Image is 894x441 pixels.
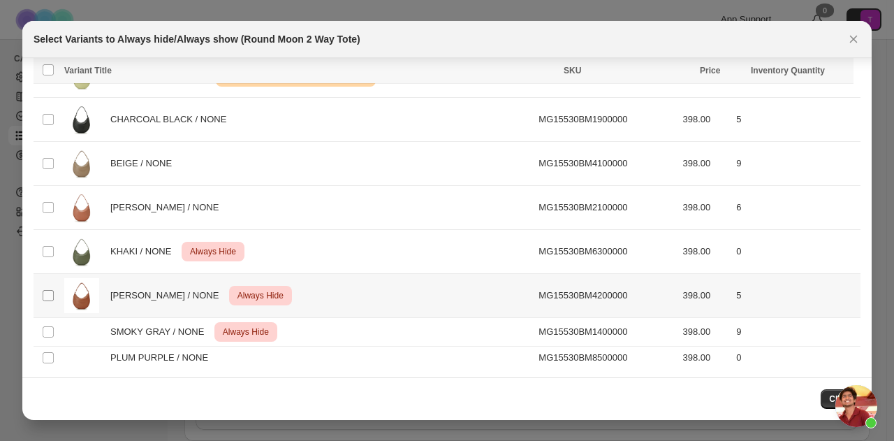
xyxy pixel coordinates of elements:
td: 6 [732,186,860,230]
span: PLUM PURPLE / NONE [110,351,216,365]
td: 398.00 [679,186,733,230]
span: Price [700,66,720,75]
td: 0 [732,347,860,370]
span: SMOKY GRAY / NONE [110,325,212,339]
td: 398.00 [679,274,733,318]
span: KHAKI / NONE [110,245,179,259]
span: Inventory Quantity [751,66,825,75]
td: 5 [732,274,860,318]
span: SKU [564,66,581,75]
td: MG15530BM1400000 [534,318,678,347]
span: Variant Title [64,66,112,75]
span: Always Hide [235,287,286,304]
td: MG15530BM8500000 [534,347,678,370]
img: MG15530_BM41_color_01.jpg [64,146,99,181]
h2: Select Variants to Always hide/Always show (Round Moon 2 Way Tote) [34,32,360,46]
td: 398.00 [679,98,733,142]
span: BEIGE / NONE [110,157,179,171]
td: 5 [732,98,860,142]
td: 398.00 [679,142,733,186]
td: MG15530BM2100000 [534,186,678,230]
td: 0 [732,230,860,274]
td: MG15530BM1900000 [534,98,678,142]
td: 9 [732,318,860,347]
span: Always Hide [187,243,239,260]
button: Close [821,389,860,409]
img: MG15530_BM21_color_01.jpg [64,190,99,225]
td: MG15530BM4100000 [534,142,678,186]
img: MG15530_BM19_color_01.jpg [64,102,99,137]
a: チャットを開く [835,385,877,427]
td: 398.00 [679,347,733,370]
td: MG15530BM4200000 [534,274,678,318]
span: CHARCOAL BLACK / NONE [110,113,234,126]
img: MG15530_BM42_color_01_6b52eae7-b657-47ab-9398-2374445ccbe3.webp [64,278,99,313]
span: Always Hide [220,324,272,340]
span: Close [829,393,852,405]
span: [PERSON_NAME] / NONE [110,201,226,215]
button: Close [844,29,863,49]
span: [PERSON_NAME] / NONE [110,289,226,303]
td: 9 [732,142,860,186]
td: 398.00 [679,230,733,274]
td: MG15530BM6300000 [534,230,678,274]
img: MG15530_BM63_color_01.jpg [64,234,99,269]
td: 398.00 [679,318,733,347]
